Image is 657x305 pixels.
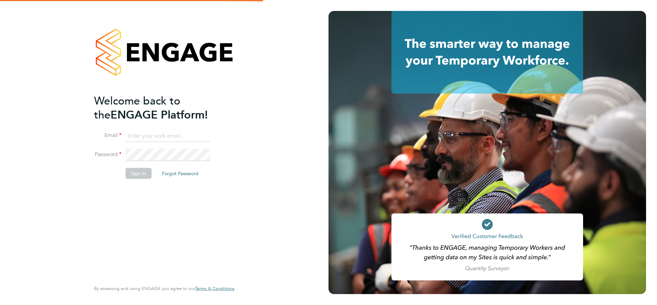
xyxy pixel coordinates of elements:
input: Enter your work email... [126,130,210,142]
a: Terms & Conditions [195,286,234,291]
label: Email [94,132,121,139]
span: By accessing and using ENGAGE you agree to our [94,286,234,291]
label: Password [94,151,121,158]
button: Sign In [126,168,152,179]
span: Welcome back to the [94,94,180,121]
h2: ENGAGE Platform! [94,94,228,122]
button: Forgot Password [156,168,204,179]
